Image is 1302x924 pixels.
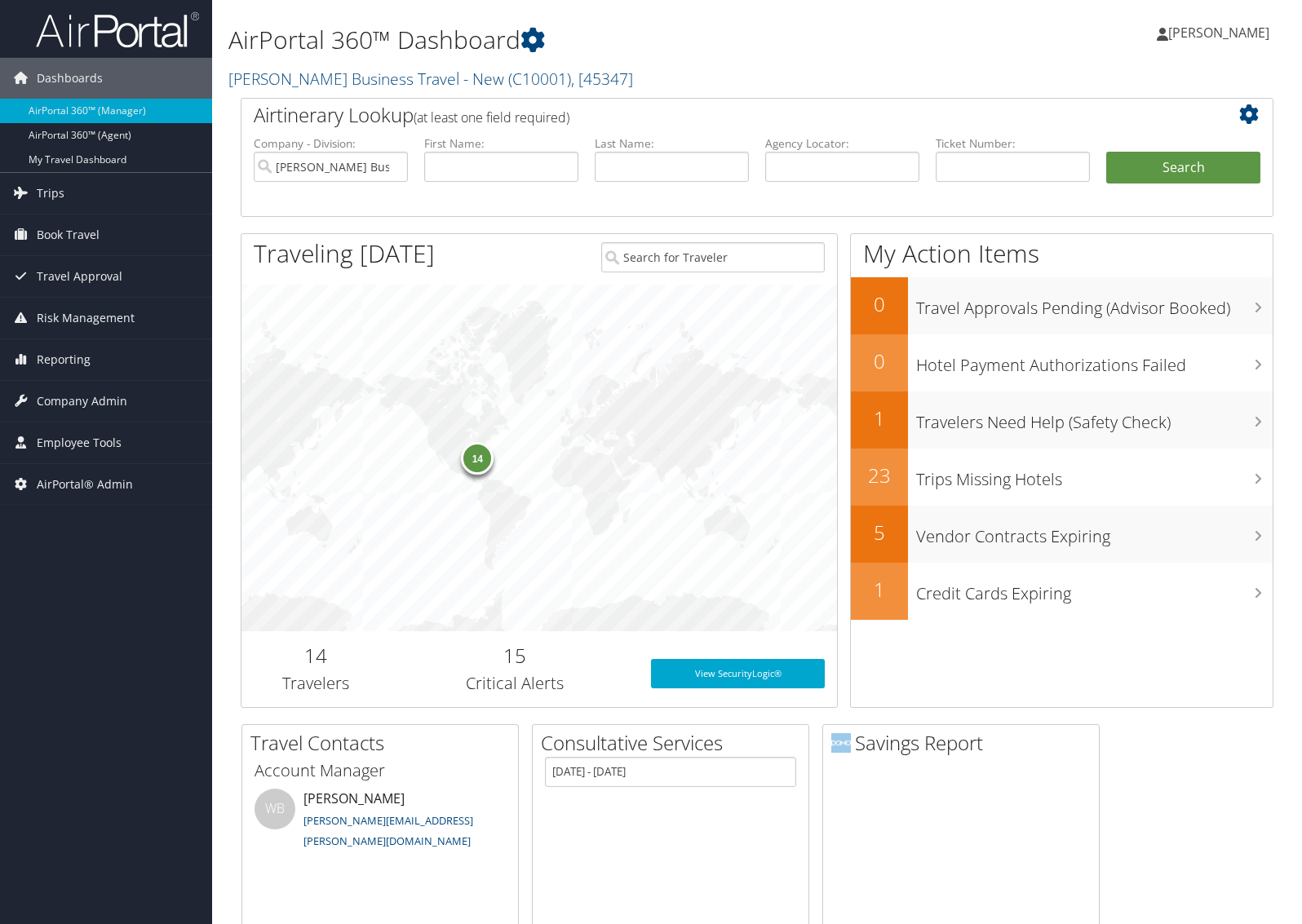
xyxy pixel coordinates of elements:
h3: Credit Cards Expiring [916,574,1273,605]
span: AirPortal® Admin [37,464,133,505]
h3: Hotel Payment Authorizations Failed [916,346,1273,377]
h3: Account Manager [255,759,506,782]
img: airportal-logo.png [36,11,199,49]
span: (at least one field required) [414,108,569,126]
h2: Consultative Services [541,729,808,757]
label: First Name: [424,135,578,152]
h3: Critical Alerts [403,672,627,695]
button: Search [1106,152,1260,184]
span: , [ 45347 ] [571,68,633,90]
a: 1Credit Cards Expiring [851,563,1273,620]
span: Risk Management [37,298,135,338]
h2: Travel Contacts [250,729,518,757]
h3: Travelers Need Help (Safety Check) [916,403,1273,434]
span: ( C10001 ) [508,68,571,90]
img: domo-logo.png [831,733,851,753]
span: Reporting [37,339,91,380]
span: [PERSON_NAME] [1168,24,1269,42]
h2: 0 [851,347,908,375]
h2: 1 [851,405,908,432]
h2: 1 [851,576,908,603]
span: Trips [37,173,64,214]
a: [PERSON_NAME] Business Travel - New [228,68,633,90]
h2: Savings Report [831,729,1099,757]
h2: 15 [403,642,627,670]
h3: Vendor Contracts Expiring [916,517,1273,548]
span: Employee Tools [37,422,122,463]
label: Agency Locator: [765,135,919,152]
input: Search for Traveler [601,242,825,272]
a: [PERSON_NAME] [1157,8,1286,57]
div: 14 [461,441,494,474]
label: Last Name: [595,135,749,152]
a: View SecurityLogic® [651,659,825,688]
a: 5Vendor Contracts Expiring [851,506,1273,563]
h1: Traveling [DATE] [254,237,435,271]
span: Travel Approval [37,256,122,297]
span: Book Travel [37,214,100,255]
a: 0Hotel Payment Authorizations Failed [851,334,1273,391]
h2: 0 [851,290,908,318]
h2: 14 [254,642,379,670]
h3: Trips Missing Hotels [916,460,1273,491]
a: 23Trips Missing Hotels [851,449,1273,506]
a: 0Travel Approvals Pending (Advisor Booked) [851,277,1273,334]
a: [PERSON_NAME][EMAIL_ADDRESS][PERSON_NAME][DOMAIN_NAME] [303,813,473,849]
a: 1Travelers Need Help (Safety Check) [851,391,1273,449]
h3: Travelers [254,672,379,695]
h1: AirPortal 360™ Dashboard [228,23,933,57]
h2: 5 [851,519,908,546]
h2: 23 [851,462,908,489]
h3: Travel Approvals Pending (Advisor Booked) [916,289,1273,320]
h1: My Action Items [851,237,1273,271]
label: Company - Division: [254,135,408,152]
div: WB [255,789,295,829]
span: Dashboards [37,58,103,99]
h2: Airtinerary Lookup [254,101,1175,129]
span: Company Admin [37,381,127,422]
li: [PERSON_NAME] [246,789,514,855]
label: Ticket Number: [936,135,1090,152]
